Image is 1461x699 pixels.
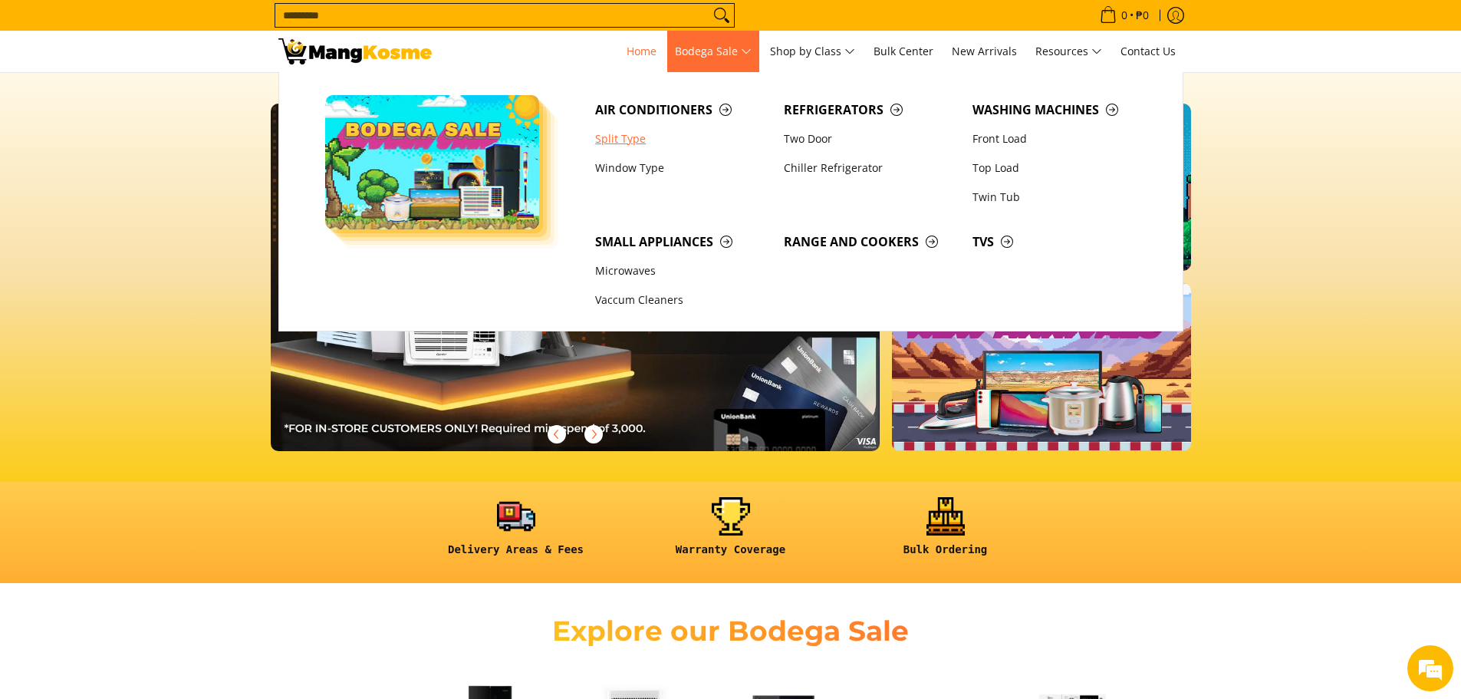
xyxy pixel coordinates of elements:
[1119,10,1130,21] span: 0
[784,101,957,120] span: Refrigerators
[965,153,1153,183] a: Top Load
[577,417,610,451] button: Next
[631,497,831,569] a: <h6><strong>Warranty Coverage</strong></h6>
[587,227,776,256] a: Small Appliances
[278,38,432,64] img: Mang Kosme: Your Home Appliances Warehouse Sale Partner!
[595,101,768,120] span: Air Conditioners
[508,614,953,648] h2: Explore our Bodega Sale
[965,183,1153,212] a: Twin Tub
[776,95,965,124] a: Refrigerators
[762,31,863,72] a: Shop by Class
[1113,31,1183,72] a: Contact Us
[675,42,752,61] span: Bodega Sale
[972,101,1146,120] span: Washing Machines
[965,95,1153,124] a: Washing Machines
[587,153,776,183] a: Window Type
[1035,42,1102,61] span: Resources
[447,31,1183,72] nav: Main Menu
[776,227,965,256] a: Range and Cookers
[952,44,1017,58] span: New Arrivals
[667,31,759,72] a: Bodega Sale
[587,286,776,315] a: Vaccum Cleaners
[1120,44,1176,58] span: Contact Us
[271,104,880,451] img: 061125 mk unionbank 1510x861 rev 5
[965,124,1153,153] a: Front Load
[1028,31,1110,72] a: Resources
[965,227,1153,256] a: TVs
[770,42,855,61] span: Shop by Class
[776,153,965,183] a: Chiller Refrigerator
[595,232,768,252] span: Small Appliances
[416,497,616,569] a: <h6><strong>Delivery Areas & Fees</strong></h6>
[874,44,933,58] span: Bulk Center
[784,232,957,252] span: Range and Cookers
[325,95,540,229] img: Bodega Sale
[944,31,1025,72] a: New Arrivals
[846,497,1045,569] a: <h6><strong>Bulk Ordering</strong></h6>
[587,257,776,286] a: Microwaves
[540,417,574,451] button: Previous
[1095,7,1153,24] span: •
[587,124,776,153] a: Split Type
[587,95,776,124] a: Air Conditioners
[1134,10,1151,21] span: ₱0
[619,31,664,72] a: Home
[709,4,734,27] button: Search
[776,124,965,153] a: Two Door
[972,232,1146,252] span: TVs
[627,44,656,58] span: Home
[866,31,941,72] a: Bulk Center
